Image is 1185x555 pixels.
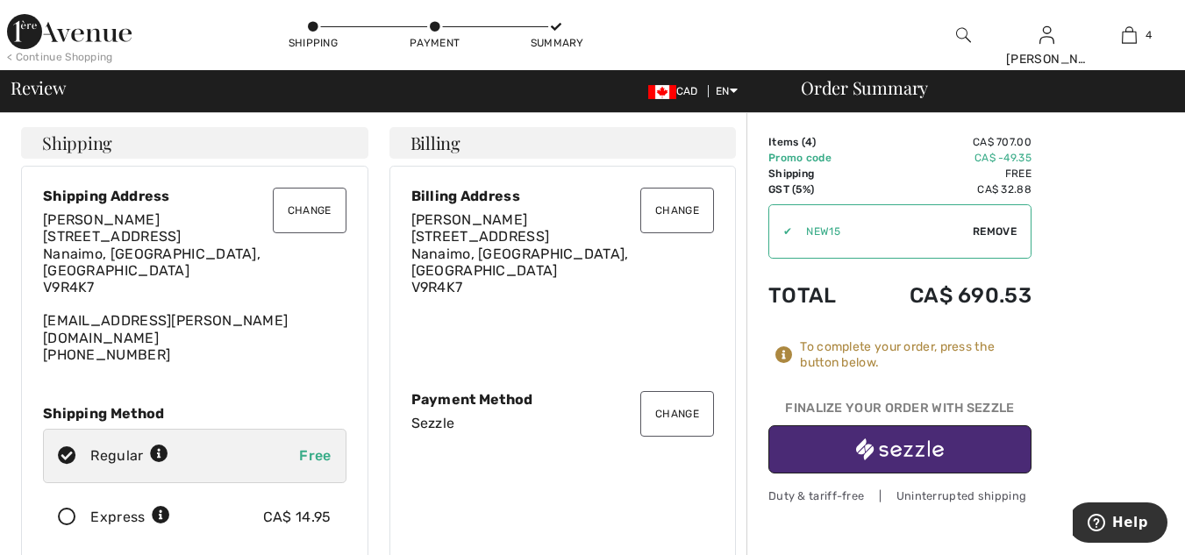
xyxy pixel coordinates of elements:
iframe: Opens a widget where you can find more information [1073,502,1167,546]
div: Shipping Address [43,188,346,204]
div: ✔ [769,224,792,239]
td: Shipping [768,166,862,181]
td: CA$ 32.88 [862,181,1032,197]
img: My Info [1039,25,1054,46]
button: Change [640,188,714,233]
div: Finalize Your Order with Sezzle [768,399,1032,425]
span: EN [716,85,738,97]
div: Shipping Method [43,405,346,422]
div: < Continue Shopping [7,49,113,65]
img: search the website [956,25,971,46]
div: Express [90,507,170,528]
span: 4 [805,136,812,148]
td: GST (5%) [768,181,862,197]
div: Regular [90,445,168,466]
div: Billing Address [411,188,715,204]
span: Shipping [42,134,112,152]
div: CA$ 14.95 [263,507,332,528]
img: My Bag [1122,25,1137,46]
div: Payment Method [411,391,715,408]
button: Change [273,188,346,233]
span: CAD [648,85,705,97]
td: Promo code [768,150,862,166]
div: Shipping [287,35,339,51]
span: Review [11,79,66,96]
input: Promo code [792,205,973,258]
img: Canadian Dollar [648,85,676,99]
span: Free [299,447,331,464]
td: CA$ 707.00 [862,134,1032,150]
span: 4 [1146,27,1152,43]
span: [PERSON_NAME] [411,211,528,228]
div: Order Summary [780,79,1174,96]
td: Total [768,266,862,325]
span: [PERSON_NAME] [43,211,160,228]
img: 1ère Avenue [7,14,132,49]
div: [PERSON_NAME] [1006,50,1088,68]
td: Items ( ) [768,134,862,150]
a: 4 [1089,25,1170,46]
td: Free [862,166,1032,181]
div: Payment [409,35,461,51]
td: CA$ -49.35 [862,150,1032,166]
div: To complete your order, press the button below. [800,339,1032,371]
button: Change [640,391,714,437]
div: Duty & tariff-free | Uninterrupted shipping [768,487,1032,504]
span: [STREET_ADDRESS] Nanaimo, [GEOGRAPHIC_DATA], [GEOGRAPHIC_DATA] V9R4K7 [411,228,629,295]
span: Remove [973,224,1017,239]
div: Sezzle [411,415,715,431]
img: sezzle_white.svg [856,438,944,460]
span: [STREET_ADDRESS] Nanaimo, [GEOGRAPHIC_DATA], [GEOGRAPHIC_DATA] V9R4K7 [43,228,261,295]
span: Billing [410,134,460,152]
a: Sign In [1039,26,1054,43]
td: CA$ 690.53 [862,266,1032,325]
div: Summary [531,35,583,51]
div: [EMAIL_ADDRESS][PERSON_NAME][DOMAIN_NAME] [PHONE_NUMBER] [43,211,346,363]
